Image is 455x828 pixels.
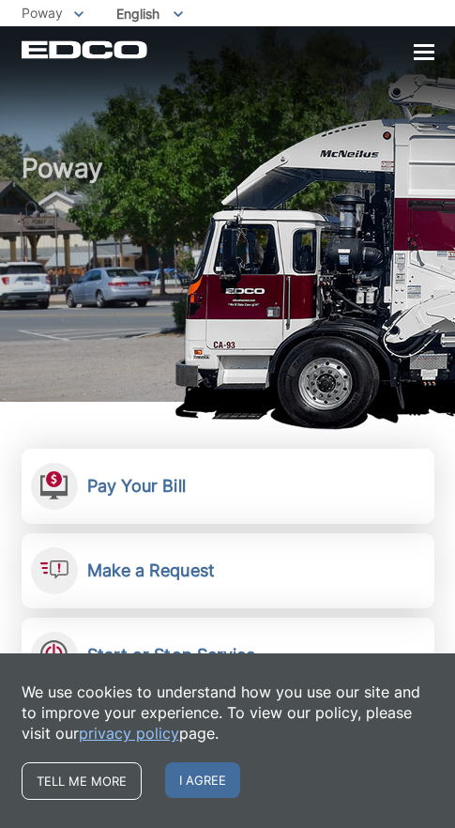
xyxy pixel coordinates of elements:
[87,476,186,497] h2: Pay Your Bill
[87,645,256,666] h2: Start or Stop Service
[22,5,63,21] span: Poway
[165,762,240,798] span: I agree
[22,533,434,608] a: Make a Request
[22,682,434,744] p: We use cookies to understand how you use our site and to improve your experience. To view our pol...
[79,723,179,744] a: privacy policy
[22,154,434,406] h1: Poway
[22,762,142,800] a: Tell me more
[22,40,147,59] a: EDCD logo. Return to the homepage.
[87,560,215,581] h2: Make a Request
[22,449,434,524] a: Pay Your Bill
